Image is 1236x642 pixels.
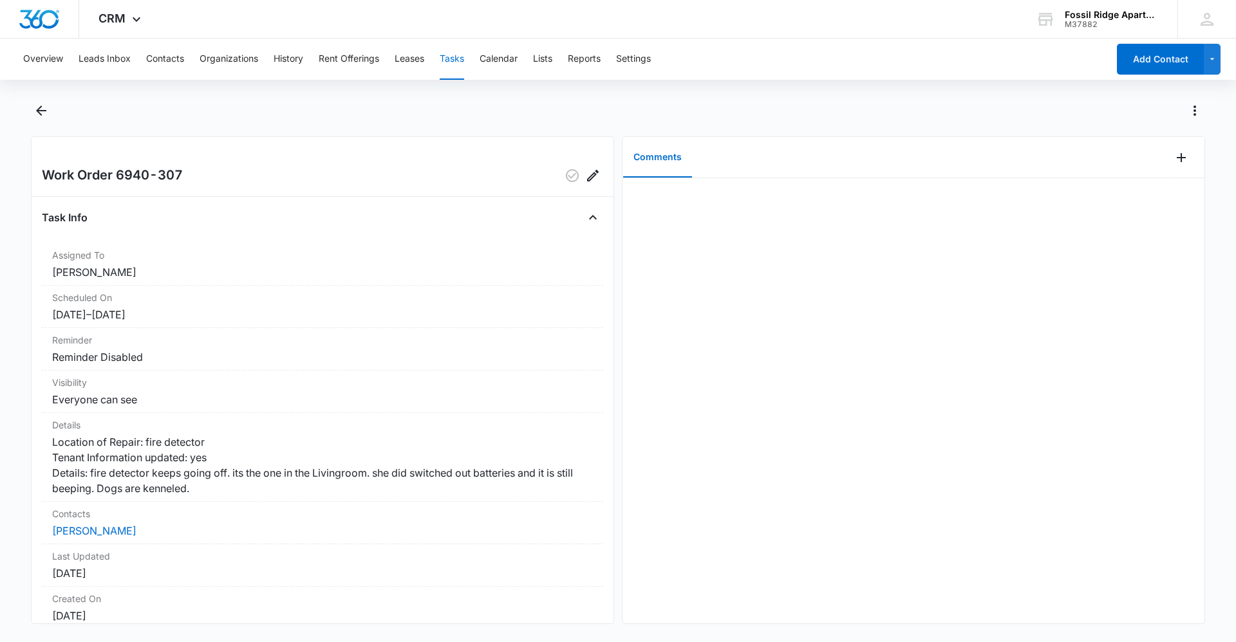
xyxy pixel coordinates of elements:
[42,165,183,186] h2: Work Order 6940-307
[42,413,603,502] div: DetailsLocation of Repair: fire detector Tenant Information updated: yes Details: fire detector k...
[42,286,603,328] div: Scheduled On[DATE]–[DATE]
[52,248,593,262] dt: Assigned To
[42,371,603,413] div: VisibilityEveryone can see
[42,210,88,225] h4: Task Info
[1117,44,1204,75] button: Add Contact
[31,100,51,121] button: Back
[568,39,601,80] button: Reports
[52,291,593,304] dt: Scheduled On
[200,39,258,80] button: Organizations
[52,264,593,280] dd: [PERSON_NAME]
[98,12,126,25] span: CRM
[42,328,603,371] div: ReminderReminder Disabled
[52,434,593,496] dd: Location of Repair: fire detector Tenant Information updated: yes Details: fire detector keeps go...
[52,376,593,389] dt: Visibility
[1065,20,1159,29] div: account id
[42,544,603,587] div: Last Updated[DATE]
[79,39,131,80] button: Leads Inbox
[52,307,593,322] dd: [DATE] – [DATE]
[480,39,518,80] button: Calendar
[52,524,136,537] a: [PERSON_NAME]
[1171,147,1192,168] button: Add Comment
[52,592,593,605] dt: Created On
[52,392,593,407] dd: Everyone can see
[52,418,593,432] dt: Details
[52,507,593,520] dt: Contacts
[1065,10,1159,20] div: account name
[583,165,603,186] button: Edit
[440,39,464,80] button: Tasks
[395,39,424,80] button: Leases
[52,565,593,581] dd: [DATE]
[52,349,593,365] dd: Reminder Disabled
[274,39,303,80] button: History
[146,39,184,80] button: Contacts
[52,549,593,563] dt: Last Updated
[42,502,603,544] div: Contacts[PERSON_NAME]
[23,39,63,80] button: Overview
[52,608,593,623] dd: [DATE]
[623,138,692,178] button: Comments
[583,207,603,228] button: Close
[616,39,651,80] button: Settings
[42,243,603,286] div: Assigned To[PERSON_NAME]
[1184,100,1205,121] button: Actions
[42,587,603,629] div: Created On[DATE]
[52,333,593,347] dt: Reminder
[533,39,552,80] button: Lists
[319,39,379,80] button: Rent Offerings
